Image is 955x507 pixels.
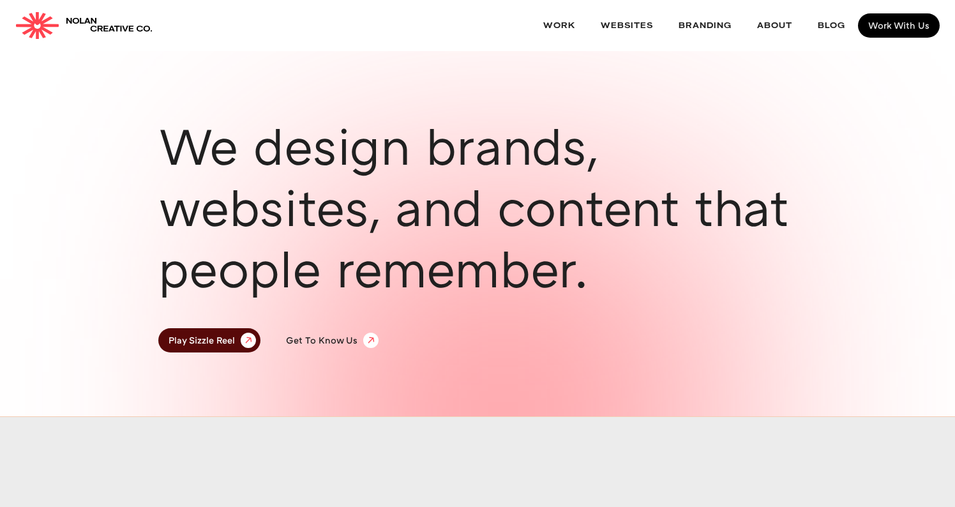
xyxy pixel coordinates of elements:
div: Get To Know Us [286,336,357,345]
a: Branding [666,9,744,43]
a: About [744,9,805,43]
a: home [15,12,153,39]
a: websites [588,9,666,43]
a: Get To Know Us [276,328,383,352]
a: Work [530,9,588,43]
img: Nolan Creative Co. [15,12,59,39]
h1: We design brands, websites, and content that people remember. [158,115,797,299]
a: Blog [805,9,858,43]
div: Work With Us [868,21,929,30]
div: Play Sizzle Reel [169,334,235,347]
a: Work With Us [858,13,940,38]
